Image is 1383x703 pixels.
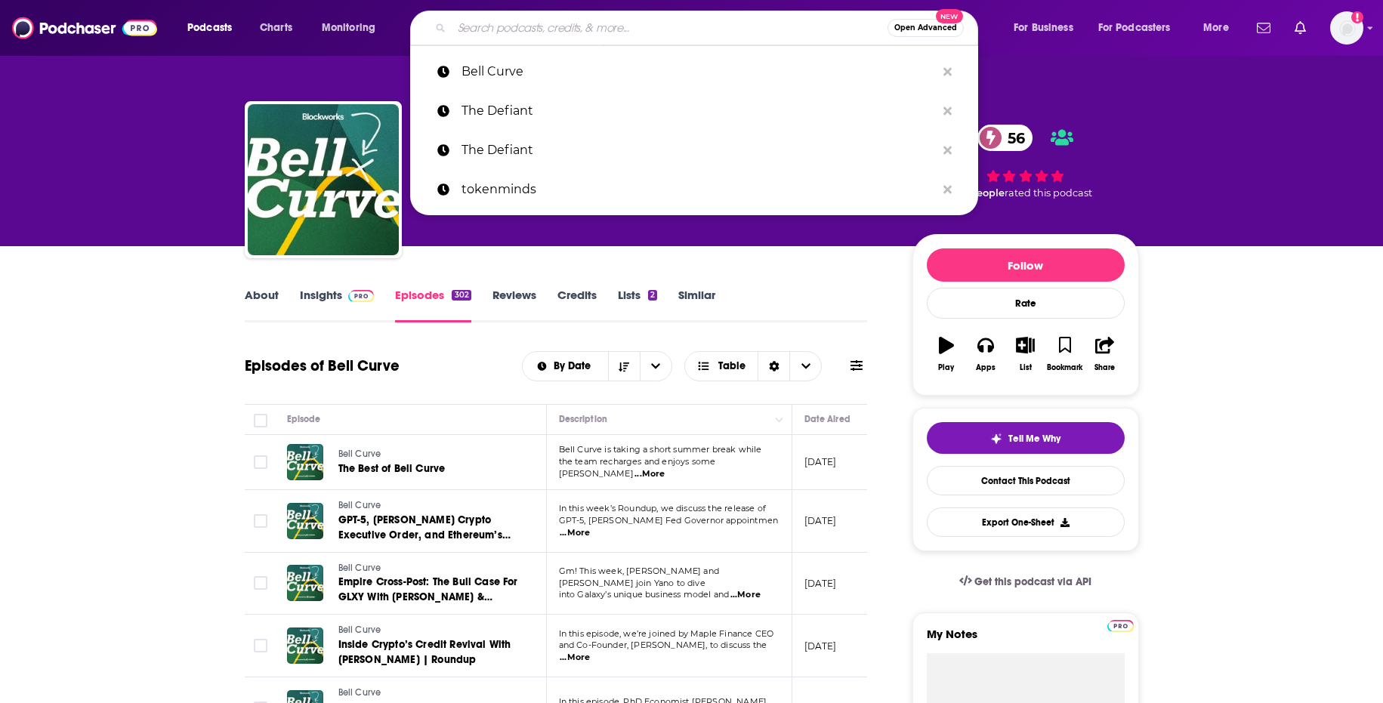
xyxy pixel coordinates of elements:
[557,288,597,322] a: Credits
[338,575,518,618] span: Empire Cross-Post: The Bull Case For GLXY With [PERSON_NAME] & [PERSON_NAME] Research
[1005,187,1092,199] span: rated this podcast
[648,290,657,301] div: 2
[770,411,789,429] button: Column Actions
[608,352,640,381] button: Sort Direction
[990,433,1002,445] img: tell me why sparkle
[1005,327,1045,381] button: List
[300,288,375,322] a: InsightsPodchaser Pro
[938,363,954,372] div: Play
[1193,16,1248,40] button: open menu
[962,187,1005,199] span: 2 people
[1330,11,1363,45] img: User Profile
[559,515,779,526] span: GPT-5, [PERSON_NAME] Fed Governor appointmen
[338,448,518,461] a: Bell Curve
[260,17,292,39] span: Charts
[338,638,511,666] span: Inside Crypto’s Credit Revival With [PERSON_NAME] | Roundup
[338,563,381,573] span: Bell Curve
[912,115,1139,208] div: 56 2 peoplerated this podcast
[410,91,978,131] a: The Defiant
[559,503,766,513] span: In this week’s Roundup, we discuss the release of
[554,361,596,372] span: By Date
[523,361,608,372] button: open menu
[894,24,957,32] span: Open Advanced
[462,91,936,131] p: The Defiant
[410,170,978,209] a: tokenminds
[927,327,966,381] button: Play
[250,16,301,40] a: Charts
[1085,327,1124,381] button: Share
[245,288,279,322] a: About
[462,170,936,209] p: tokenminds
[1088,16,1193,40] button: open menu
[254,455,267,469] span: Toggle select row
[1289,15,1312,41] a: Show notifications dropdown
[338,575,520,605] a: Empire Cross-Post: The Bull Case For GLXY With [PERSON_NAME] & [PERSON_NAME] Research
[311,16,395,40] button: open menu
[12,14,157,42] img: Podchaser - Follow, Share and Rate Podcasts
[966,327,1005,381] button: Apps
[338,499,520,513] a: Bell Curve
[888,19,964,37] button: Open AdvancedNew
[1330,11,1363,45] button: Show profile menu
[678,288,715,322] a: Similar
[338,449,381,459] span: Bell Curve
[618,288,657,322] a: Lists2
[1047,363,1082,372] div: Bookmark
[1107,620,1134,632] img: Podchaser Pro
[187,17,232,39] span: Podcasts
[804,514,837,527] p: [DATE]
[927,248,1125,282] button: Follow
[804,410,850,428] div: Date Aired
[322,17,375,39] span: Monitoring
[559,444,762,455] span: Bell Curve is taking a short summer break while
[245,356,400,375] h1: Episodes of Bell Curve
[452,290,471,301] div: 302
[927,507,1125,537] button: Export One-Sheet
[1251,15,1276,41] a: Show notifications dropdown
[974,575,1091,588] span: Get this podcast via API
[730,589,761,601] span: ...More
[410,131,978,170] a: The Defiant
[410,52,978,91] a: Bell Curve
[1330,11,1363,45] span: Logged in as WachsmanSG
[492,288,536,322] a: Reviews
[338,500,381,510] span: Bell Curve
[976,363,996,372] div: Apps
[287,410,321,428] div: Episode
[1008,433,1060,445] span: Tell Me Why
[1107,618,1134,632] a: Pro website
[758,352,789,381] div: Sort Direction
[248,104,399,255] img: Bell Curve
[927,466,1125,495] a: Contact This Podcast
[804,640,837,652] p: [DATE]
[947,563,1104,600] a: Get this podcast via API
[462,52,936,91] p: Bell Curve
[559,456,716,479] span: the team recharges and enjoys some [PERSON_NAME]
[338,461,518,476] a: The Best of Bell Curve
[927,627,1125,653] label: My Notes
[1094,363,1115,372] div: Share
[462,131,936,170] p: The Defiant
[634,468,665,480] span: ...More
[1014,17,1073,39] span: For Business
[522,351,672,381] h2: Choose List sort
[254,514,267,528] span: Toggle select row
[338,637,520,668] a: Inside Crypto’s Credit Revival With [PERSON_NAME] | Roundup
[338,462,446,475] span: The Best of Bell Curve
[804,577,837,590] p: [DATE]
[1045,327,1085,381] button: Bookmark
[640,352,671,381] button: open menu
[718,361,746,372] span: Table
[254,576,267,590] span: Toggle select row
[559,640,767,650] span: and Co-Founder, [PERSON_NAME], to discuss the
[684,351,823,381] button: Choose View
[338,686,520,700] a: Bell Curve
[560,527,590,539] span: ...More
[424,11,992,45] div: Search podcasts, credits, & more...
[559,628,774,639] span: In this episode, we’re joined by Maple Finance CEO
[254,639,267,652] span: Toggle select row
[560,652,590,664] span: ...More
[927,422,1125,454] button: tell me why sparkleTell Me Why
